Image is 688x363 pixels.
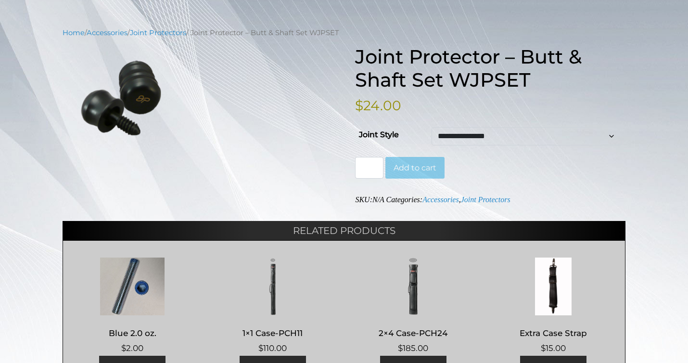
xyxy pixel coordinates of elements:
button: Add to cart [385,157,445,179]
a: Joint Protectors [130,28,186,37]
nav: Breadcrumb [63,27,625,38]
img: Extra Case Strap [494,258,613,315]
a: 1×1 Case-PCH11 $110.00 [213,258,333,354]
h2: Blue 2.0 oz. [73,324,192,342]
span: N/A [372,195,384,204]
bdi: 185.00 [398,343,428,353]
span: $ [258,343,263,353]
span: Categories: , [386,195,510,204]
span: $ [398,343,403,353]
bdi: 2.00 [121,343,143,353]
bdi: 24.00 [355,97,401,114]
bdi: 15.00 [541,343,566,353]
a: 2×4 Case-PCH24 $185.00 [353,258,473,354]
label: Joint Style [359,127,399,143]
span: $ [541,343,546,353]
a: Home [63,28,85,37]
img: 2x4 Case-PCH24 [353,258,473,315]
h2: Related products [63,221,625,240]
a: Blue 2.0 oz. $2.00 [73,258,192,354]
a: Joint Protectors [461,195,510,204]
a: Accessories [422,195,459,204]
input: Product quantity [355,157,383,179]
h2: 1×1 Case-PCH11 [213,324,333,342]
h2: Extra Case Strap [494,324,613,342]
bdi: 110.00 [258,343,287,353]
img: 21-1010x168-1.png [63,57,180,138]
img: Blue 2.0 oz. [73,258,192,315]
h1: Joint Protector – Butt & Shaft Set WJPSET [355,45,625,91]
span: $ [121,343,126,353]
h2: 2×4 Case-PCH24 [353,324,473,342]
a: Extra Case Strap $15.00 [494,258,613,354]
a: Accessories [87,28,127,37]
img: 1x1 Case-PCH11 [213,258,333,315]
span: SKU: [355,195,384,204]
span: $ [355,97,363,114]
